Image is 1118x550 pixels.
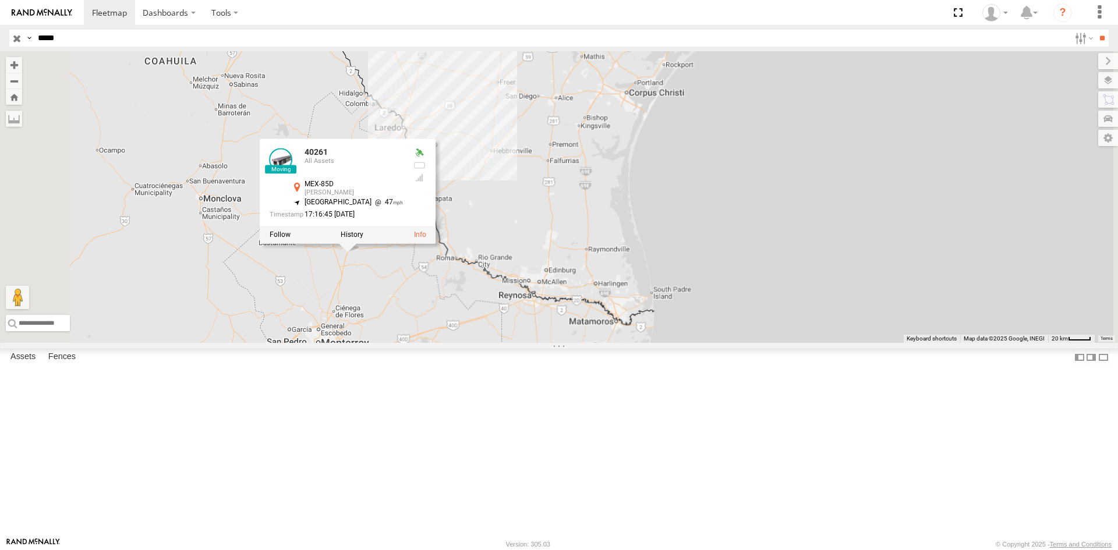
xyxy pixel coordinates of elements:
label: Map Settings [1098,130,1118,146]
div: No battery health information received from this device. [412,161,426,170]
label: Dock Summary Table to the Right [1085,349,1097,366]
a: Terms [1101,336,1113,341]
label: Hide Summary Table [1098,349,1109,366]
div: Last Event GSM Signal Strength [412,173,426,182]
label: View Asset History [341,230,363,239]
div: 40261 [305,148,404,157]
label: Search Query [24,30,34,47]
div: Date/time of location update [270,211,404,219]
div: MEX-85D [305,180,404,188]
div: [PERSON_NAME] [305,189,404,196]
label: Fences [43,349,82,366]
button: Zoom in [6,57,22,73]
span: Map data ©2025 Google, INEGI [964,335,1045,342]
label: Assets [5,349,41,366]
label: Dock Summary Table to the Left [1074,349,1085,366]
label: Search Filter Options [1070,30,1095,47]
button: Zoom Home [6,89,22,105]
div: All Assets [305,158,404,165]
a: Terms and Conditions [1050,541,1112,548]
div: Valid GPS Fix [412,148,426,157]
button: Drag Pegman onto the map to open Street View [6,286,29,309]
span: 20 km [1052,335,1068,342]
button: Zoom out [6,73,22,89]
label: Realtime tracking of Asset [270,230,291,239]
button: Keyboard shortcuts [907,335,957,343]
span: 47 [372,198,404,206]
div: Miguel Cantu [978,4,1012,22]
i: ? [1053,3,1072,22]
a: View Asset Details [414,230,426,239]
button: Map Scale: 20 km per 36 pixels [1048,335,1095,343]
div: © Copyright 2025 - [996,541,1112,548]
span: [GEOGRAPHIC_DATA] [305,198,372,206]
label: Measure [6,111,22,127]
img: rand-logo.svg [12,9,72,17]
a: Visit our Website [6,538,60,550]
div: Version: 305.03 [506,541,550,548]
